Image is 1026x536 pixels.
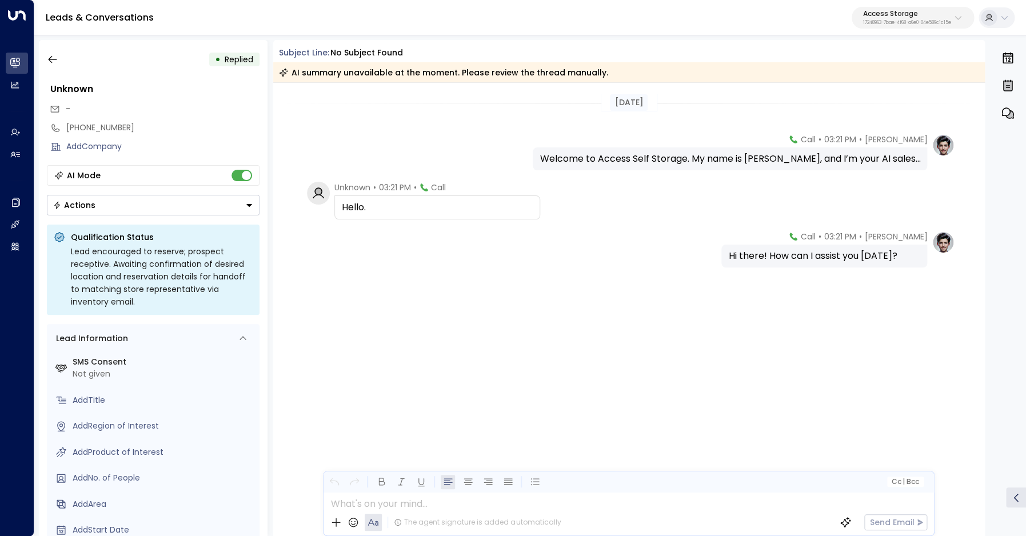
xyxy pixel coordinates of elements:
img: profile-logo.png [932,134,955,157]
div: AddArea [73,498,255,510]
p: Qualification Status [71,231,253,243]
img: profile-logo.png [932,231,955,254]
div: [DATE] [610,94,648,111]
span: • [818,134,821,145]
span: 03:21 PM [379,182,411,193]
div: Unknown [50,82,260,96]
div: Not given [73,368,255,380]
div: The agent signature is added automatically [394,517,561,527]
span: • [859,134,861,145]
div: AddCompany [66,141,260,153]
span: [PERSON_NAME] [864,134,927,145]
span: Subject Line: [279,47,329,58]
a: Leads & Conversations [46,11,154,24]
button: Access Storage17248963-7bae-4f68-a6e0-04e589c1c15e [852,7,974,29]
button: Redo [347,475,361,489]
p: Access Storage [863,10,951,17]
div: Lead encouraged to reserve; prospect receptive. Awaiting confirmation of desired location and res... [71,245,253,308]
span: 03:21 PM [824,134,856,145]
div: AddNo. of People [73,472,255,484]
span: Call [800,231,815,242]
div: Button group with a nested menu [47,195,260,215]
div: Lead Information [52,333,128,345]
span: • [818,231,821,242]
span: Unknown [334,182,370,193]
div: [PHONE_NUMBER] [66,122,260,134]
span: Replied [225,54,253,65]
span: • [373,182,376,193]
div: AI Mode [67,170,101,181]
div: AddRegion of Interest [73,420,255,432]
button: Actions [47,195,260,215]
p: 17248963-7bae-4f68-a6e0-04e589c1c15e [863,21,951,25]
span: • [859,231,861,242]
span: 03:21 PM [824,231,856,242]
span: Cc Bcc [892,478,919,486]
span: • [414,182,417,193]
span: Call [431,182,446,193]
div: • [215,49,221,70]
div: Actions [53,200,95,210]
span: | [903,478,905,486]
span: Call [800,134,815,145]
button: Undo [327,475,341,489]
button: Cc|Bcc [887,477,924,487]
div: Hi there! How can I assist you [DATE]? [728,249,920,263]
div: AddStart Date [73,524,255,536]
div: Welcome to Access Self Storage. My name is [PERSON_NAME], and I’m your AI sales... [540,152,920,166]
div: No subject found [330,47,403,59]
div: Hello. [342,201,533,214]
div: AI summary unavailable at the moment. Please review the thread manually. [279,67,608,78]
div: AddProduct of Interest [73,446,255,458]
div: AddTitle [73,394,255,406]
span: - [66,103,70,114]
label: SMS Consent [73,356,255,368]
span: [PERSON_NAME] [864,231,927,242]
